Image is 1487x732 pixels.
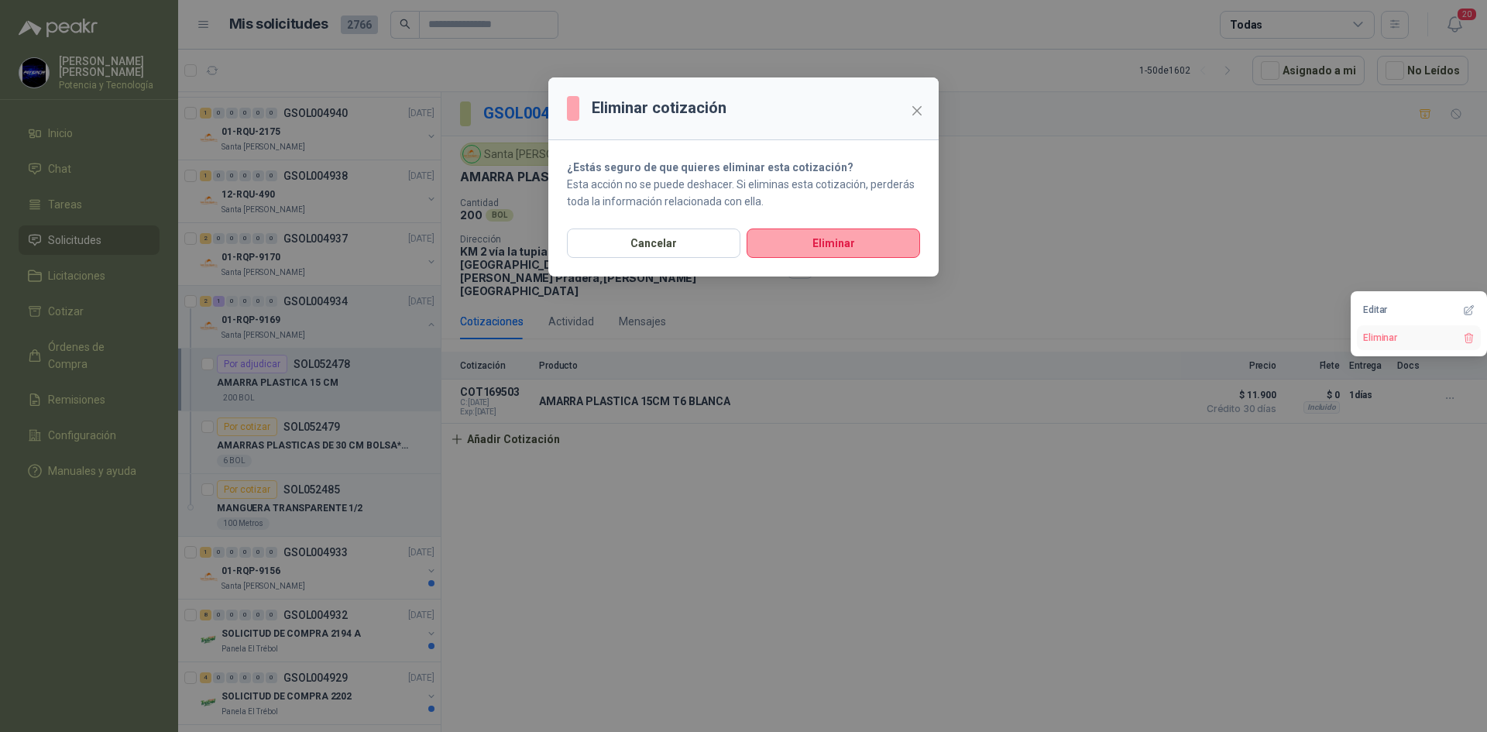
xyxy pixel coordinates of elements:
[911,105,923,117] span: close
[567,161,853,174] strong: ¿Estás seguro de que quieres eliminar esta cotización?
[567,229,740,258] button: Cancelar
[567,176,920,210] p: Esta acción no se puede deshacer. Si eliminas esta cotización, perderás toda la información relac...
[905,98,929,123] button: Close
[592,96,726,120] h3: Eliminar cotización
[747,229,920,258] button: Eliminar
